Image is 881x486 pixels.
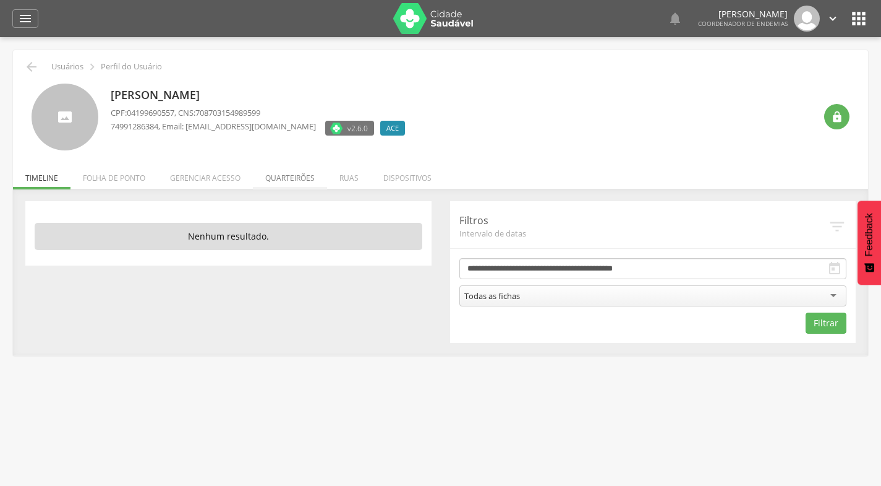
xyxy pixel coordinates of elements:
button: Feedback - Mostrar pesquisa [858,201,881,285]
i:  [18,11,33,26]
i:  [849,9,869,28]
p: Nenhum resultado. [35,223,422,250]
i:  [827,261,842,276]
p: [PERSON_NAME] [111,87,411,103]
a:  [12,9,38,28]
p: Filtros [459,214,828,228]
p: , Email: [EMAIL_ADDRESS][DOMAIN_NAME] [111,121,316,132]
li: Dispositivos [371,160,444,189]
p: [PERSON_NAME] [698,10,788,19]
span: Intervalo de datas [459,228,828,239]
i:  [85,60,99,74]
div: Todas as fichas [464,290,520,302]
li: Folha de ponto [70,160,158,189]
i:  [668,11,683,26]
i:  [826,12,840,25]
p: CPF: , CNS: [111,107,411,119]
span: v2.6.0 [347,122,368,134]
span: 74991286384 [111,121,158,132]
i: Voltar [24,59,39,74]
i:  [828,217,846,236]
span: 708703154989599 [195,107,260,118]
label: Versão do aplicativo [325,121,374,136]
li: Ruas [327,160,371,189]
a:  [668,6,683,32]
span: Feedback [864,213,875,256]
div: Resetar senha [824,104,849,129]
p: Perfil do Usuário [101,62,162,72]
p: Usuários [51,62,83,72]
button: Filtrar [806,313,846,334]
a:  [826,6,840,32]
span: 04199690557 [127,107,174,118]
li: Gerenciar acesso [158,160,253,189]
i:  [831,111,843,123]
span: ACE [386,123,399,133]
li: Quarteirões [253,160,327,189]
span: Coordenador de Endemias [698,19,788,28]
